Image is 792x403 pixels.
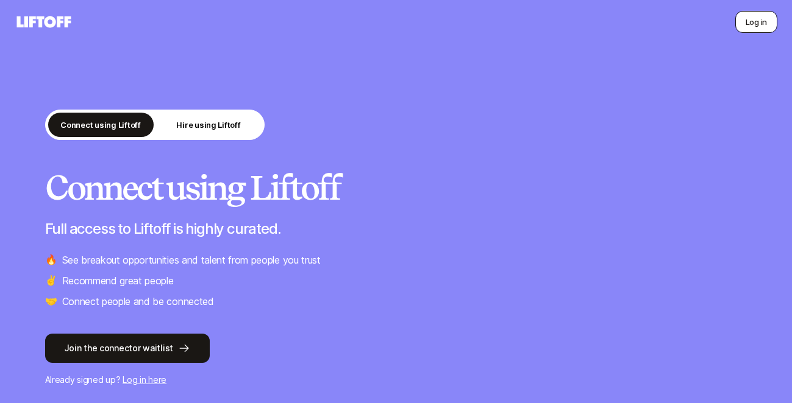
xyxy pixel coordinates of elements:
a: Join the connector waitlist [45,334,747,363]
h2: Connect using Liftoff [45,169,747,206]
span: ✌️ [45,273,57,289]
p: Full access to Liftoff is highly curated. [45,220,747,237]
p: See breakout opportunities and talent from people you trust [62,252,321,268]
button: Log in [735,11,777,33]
span: 🤝 [45,293,57,309]
p: Recommend great people [62,273,174,289]
p: Hire using Liftoff [176,119,240,131]
button: Join the connector waitlist [45,334,210,363]
span: 🔥 [45,252,57,268]
p: Already signed up? [45,373,747,387]
a: Log in here [123,374,166,385]
p: Connect people and be connected [62,293,214,309]
p: Connect using Liftoff [60,119,141,131]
